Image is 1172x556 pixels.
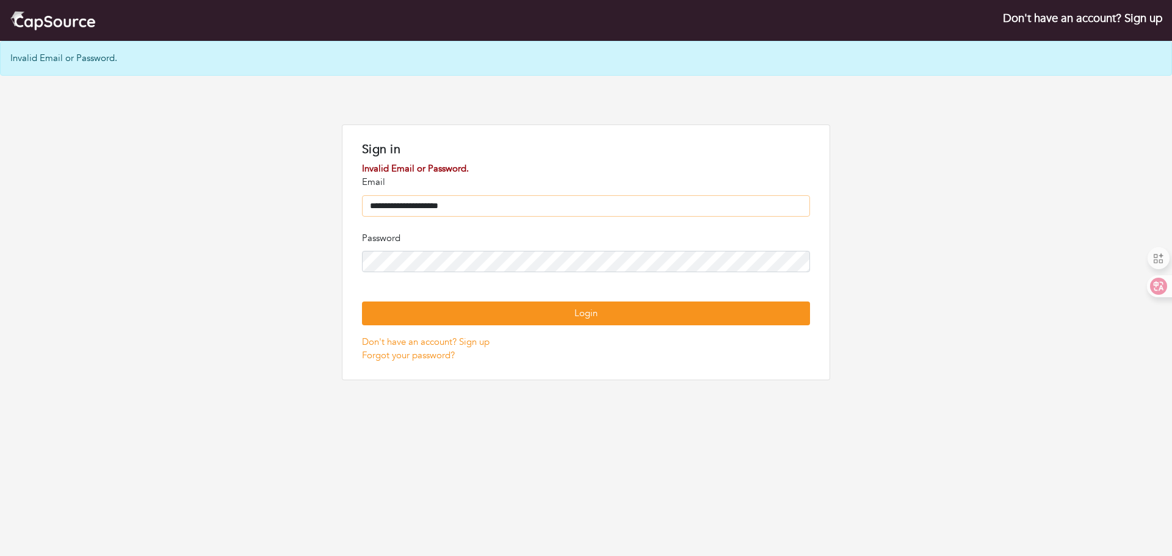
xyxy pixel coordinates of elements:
[362,349,455,361] a: Forgot your password?
[362,142,810,157] h1: Sign in
[362,162,810,176] div: Invalid Email or Password.
[362,336,490,348] a: Don't have an account? Sign up
[362,231,810,245] p: Password
[362,175,810,189] p: Email
[1003,10,1162,26] a: Don't have an account? Sign up
[362,301,810,325] button: Login
[10,10,96,31] img: cap_logo.png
